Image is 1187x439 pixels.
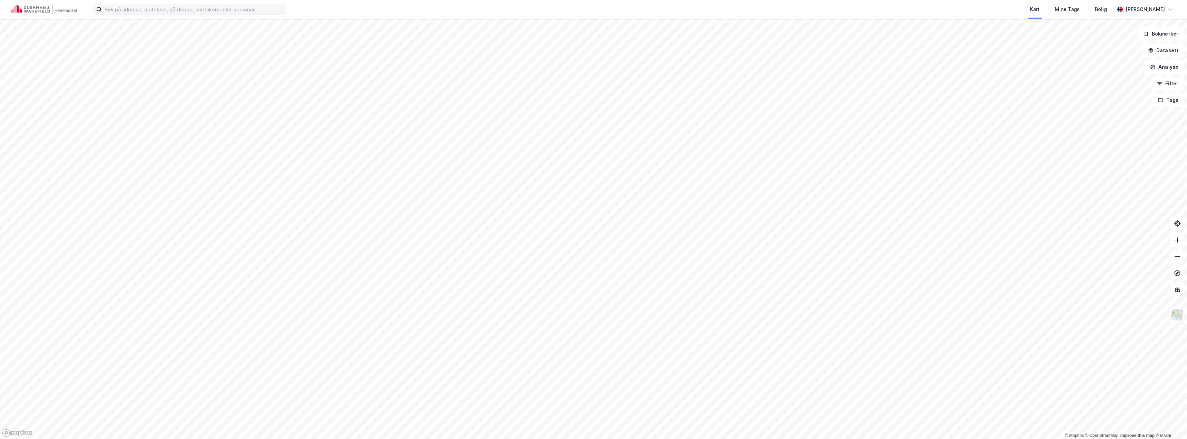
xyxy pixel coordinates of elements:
[1095,5,1107,13] div: Bolig
[1055,5,1080,13] div: Mine Tags
[102,4,286,15] input: Søk på adresse, matrikkel, gårdeiere, leietakere eller personer
[1144,60,1184,74] button: Analyse
[1151,77,1184,90] button: Filter
[1126,5,1165,13] div: [PERSON_NAME]
[1065,433,1084,438] a: Mapbox
[1085,433,1119,438] a: OpenStreetMap
[1120,433,1155,438] a: Improve this map
[1142,44,1184,57] button: Datasett
[1152,406,1187,439] iframe: Chat Widget
[1171,308,1184,321] img: Z
[1138,27,1184,41] button: Bokmerker
[2,429,32,437] a: Mapbox homepage
[1152,406,1187,439] div: Kontrollprogram for chat
[1152,93,1184,107] button: Tags
[11,4,77,14] img: cushman-wakefield-realkapital-logo.202ea83816669bd177139c58696a8fa1.svg
[1030,5,1040,13] div: Kart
